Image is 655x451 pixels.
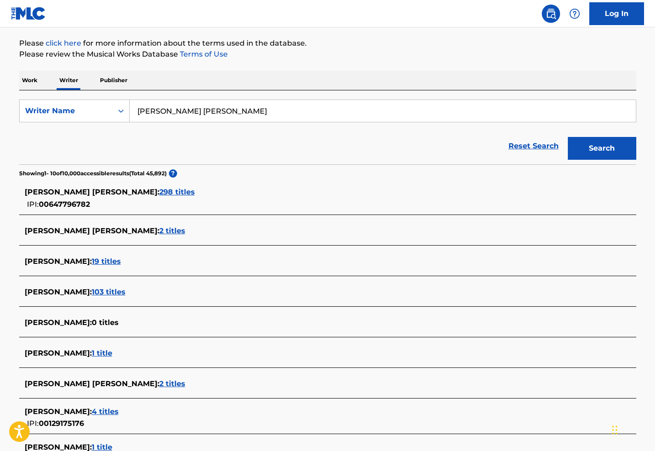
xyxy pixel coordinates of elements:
span: 1 title [92,349,112,357]
span: 4 titles [92,407,119,416]
span: 2 titles [159,379,185,388]
span: 2 titles [159,226,185,235]
span: IPI: [27,200,39,209]
span: 00647796782 [39,200,90,209]
span: [PERSON_NAME] [PERSON_NAME] : [25,226,159,235]
span: [PERSON_NAME] : [25,349,92,357]
span: 19 titles [92,257,121,266]
p: Publisher [97,71,130,90]
div: Writer Name [25,105,107,116]
span: 103 titles [92,288,126,296]
a: Log In [589,2,644,25]
p: Please review the Musical Works Database [19,49,636,60]
a: click here [46,39,81,47]
a: Public Search [542,5,560,23]
p: Writer [57,71,81,90]
span: [PERSON_NAME] : [25,318,92,327]
span: ? [169,169,177,178]
span: [PERSON_NAME] : [25,407,92,416]
span: 00129175176 [39,419,84,428]
span: 0 titles [92,318,119,327]
form: Search Form [19,100,636,164]
div: Help [566,5,584,23]
p: Showing 1 - 10 of 10,000 accessible results (Total 45,892 ) [19,169,167,178]
span: IPI: [27,419,39,428]
img: MLC Logo [11,7,46,20]
img: search [545,8,556,19]
span: [PERSON_NAME] : [25,288,92,296]
span: [PERSON_NAME] [PERSON_NAME] : [25,188,159,196]
p: Please for more information about the terms used in the database. [19,38,636,49]
a: Reset Search [504,136,563,156]
div: Drag [612,416,618,444]
img: help [569,8,580,19]
span: 298 titles [159,188,195,196]
iframe: Chat Widget [609,407,655,451]
a: Terms of Use [178,50,228,58]
p: Work [19,71,40,90]
span: [PERSON_NAME] : [25,257,92,266]
button: Search [568,137,636,160]
span: [PERSON_NAME] [PERSON_NAME] : [25,379,159,388]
